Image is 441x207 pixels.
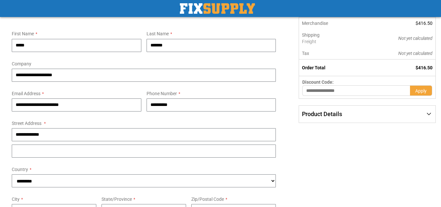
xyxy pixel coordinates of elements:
[302,111,342,117] span: Product Details
[302,32,320,38] span: Shipping
[147,91,177,96] span: Phone Number
[12,31,34,36] span: First Name
[12,91,40,96] span: Email Address
[302,79,334,85] span: Discount Code:
[398,51,433,56] span: Not yet calculated
[12,167,28,172] span: Country
[415,88,427,94] span: Apply
[302,65,325,70] strong: Order Total
[299,17,360,29] th: Merchandise
[102,197,132,202] span: State/Province
[416,65,433,70] span: $416.50
[191,197,224,202] span: Zip/Postal Code
[302,38,356,45] span: Freight
[180,3,255,14] img: Fix Industrial Supply
[416,21,433,26] span: $416.50
[12,121,41,126] span: Street Address
[398,36,433,41] span: Not yet calculated
[299,47,360,60] th: Tax
[147,31,169,36] span: Last Name
[410,85,432,96] button: Apply
[12,61,31,66] span: Company
[12,197,20,202] span: City
[180,3,255,14] a: store logo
